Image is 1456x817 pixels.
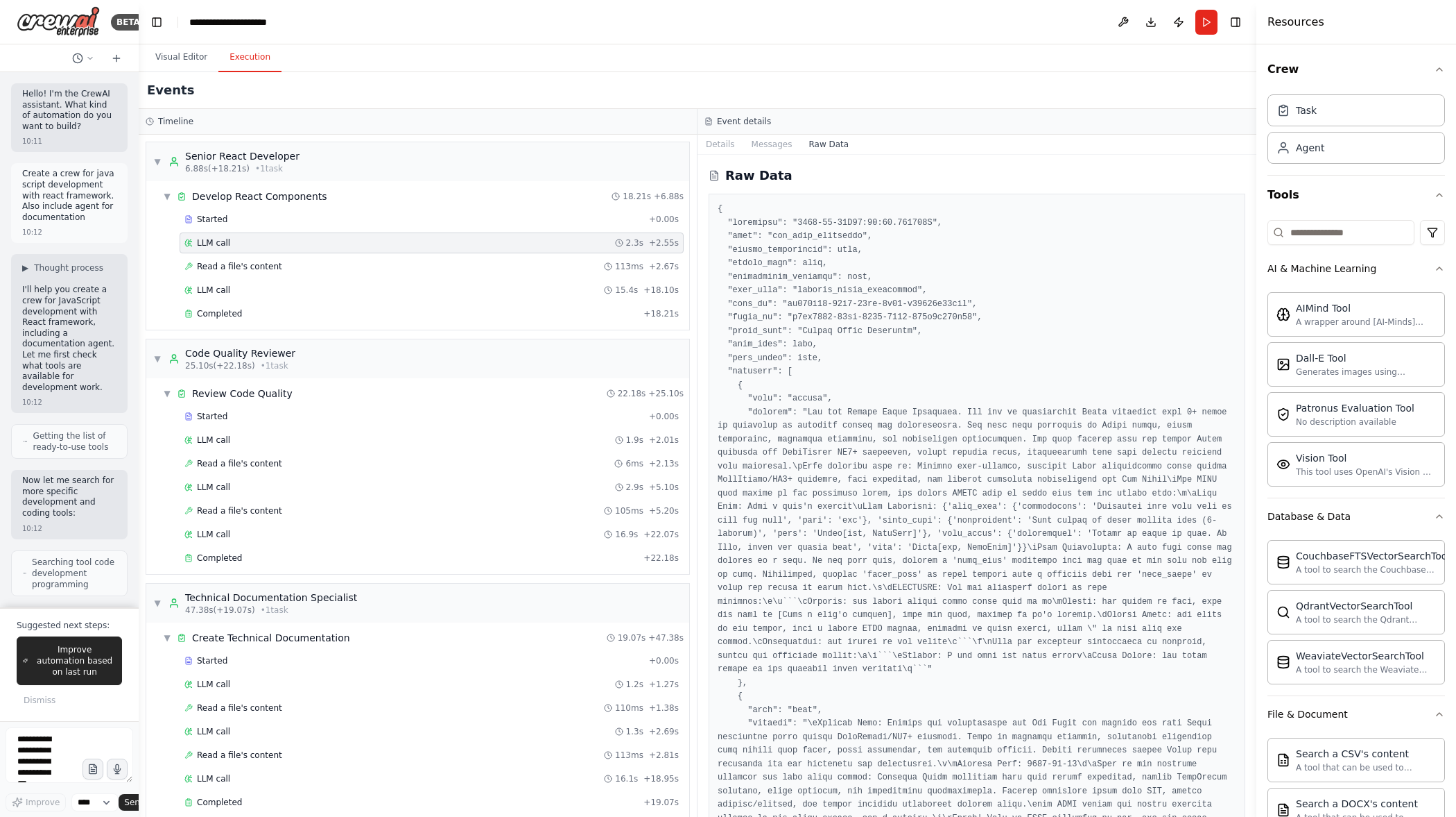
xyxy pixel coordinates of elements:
[197,679,230,690] span: LLM call
[153,353,162,364] span: ▼
[17,6,100,37] img: Logo
[1296,614,1436,625] div: A tool to search the Qdrant database for relevant information on internal documents.
[697,135,743,154] button: Details
[24,695,55,706] span: Dismiss
[800,135,857,154] button: Raw Data
[648,632,684,643] span: + 47.38s
[1296,301,1436,315] div: AIMind Tool
[1267,262,1376,276] div: AI & Machine Learning
[1296,466,1436,478] div: This tool uses OpenAI's Vision API to describe the contents of an image.
[1296,351,1436,365] div: Dall-E Tool
[22,136,42,146] div: 10:11
[1267,14,1324,31] h4: Resources
[22,397,42,407] div: 10:12
[197,553,242,564] span: Completed
[1296,367,1436,378] div: Generates images using OpenAI's Dall-E model.
[1276,308,1290,321] img: AIMindTool
[197,726,230,737] span: LLM call
[1267,50,1445,89] button: Crew
[1296,649,1436,663] div: WeaviateVectorSearchTool
[1276,753,1290,767] img: CSVSearchTool
[618,632,646,643] span: 19.07s
[33,644,116,677] span: Improve automation based on last run
[197,435,230,446] span: LLM call
[1296,401,1414,415] div: Patronus Evaluation Tool
[1296,599,1436,613] div: QdrantVectorSearchTool
[22,475,116,519] p: Now let me search for more specific development and coding tools:
[197,750,282,761] span: Read a file's content
[649,458,679,469] span: + 2.13s
[1296,451,1436,465] div: Vision Tool
[625,458,643,469] span: 6ms
[22,169,116,223] p: Create a crew for java script development with react framework. Also include agent for documentation
[623,191,651,202] span: 18.21s
[649,726,679,737] span: + 2.69s
[197,505,282,516] span: Read a file's content
[643,529,679,540] span: + 22.07s
[197,411,227,422] span: Started
[1267,696,1445,732] button: File & Document
[197,529,230,540] span: LLM call
[163,191,171,202] span: ▼
[185,591,357,605] div: Technical Documentation Specialist
[185,149,300,163] div: Senior React Developer
[717,116,771,127] h3: Event details
[197,308,242,319] span: Completed
[1296,416,1414,428] div: No description available
[22,262,103,273] button: ▶Thought process
[22,285,116,393] p: I'll help you create a crew for JavaScript development with React framework, including a document...
[626,679,643,690] span: 1.2s
[67,50,100,67] button: Switch to previous chat
[626,726,643,737] span: 1.3s
[22,89,116,132] p: Hello! I'm the CrewAI assistant. What kind of automation do you want to build?
[1267,287,1445,498] div: AI & Machine Learning
[261,360,288,371] span: • 1 task
[22,227,42,237] div: 10:12
[615,261,643,272] span: 113ms
[1296,797,1436,811] div: Search a DOCX's content
[147,12,166,32] button: Hide left sidebar
[192,189,327,203] div: Develop React Components
[1296,564,1450,575] div: A tool to search the Couchbase database for relevant information on internal documents.
[153,156,162,167] span: ▼
[197,797,242,808] span: Completed
[185,163,250,174] span: 6.88s (+18.21s)
[649,261,679,272] span: + 2.67s
[1276,605,1290,619] img: QdrantVectorSearchTool
[6,793,66,811] button: Improve
[119,794,162,811] button: Send
[643,553,679,564] span: + 22.18s
[649,750,679,761] span: + 2.81s
[643,308,679,319] span: + 18.21s
[649,505,679,516] span: + 5.20s
[626,237,643,249] span: 2.3s
[1226,12,1245,32] button: Hide right sidebar
[189,15,267,29] nav: breadcrumb
[1276,803,1290,817] img: DOCXSearchTool
[649,655,679,666] span: + 0.00s
[218,43,281,72] button: Execution
[615,773,638,784] span: 16.1s
[1267,498,1445,534] button: Database & Data
[33,430,116,453] span: Getting the list of ready-to-use tools
[147,81,194,100] h2: Events
[1296,317,1436,328] div: A wrapper around [AI-Minds]([URL][DOMAIN_NAME]). Useful for when you need answers to questions fr...
[1296,664,1436,675] div: A tool to search the Weaviate database for relevant information on internal documents.
[1267,89,1445,175] div: Crew
[649,435,679,446] span: + 2.01s
[615,505,643,516] span: 105ms
[197,702,282,714] span: Read a file's content
[197,655,227,666] span: Started
[626,435,643,446] span: 1.9s
[615,750,643,761] span: 113ms
[649,679,679,690] span: + 1.27s
[83,759,103,780] button: Upload files
[163,388,171,399] span: ▼
[1276,555,1290,569] img: CouchbaseFTSVectorSearchTool
[649,482,679,493] span: + 5.10s
[26,797,60,808] span: Improve
[111,14,146,31] div: BETA
[725,166,792,185] h2: Raw Data
[1267,251,1445,287] button: AI & Machine Learning
[615,529,638,540] span: 16.9s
